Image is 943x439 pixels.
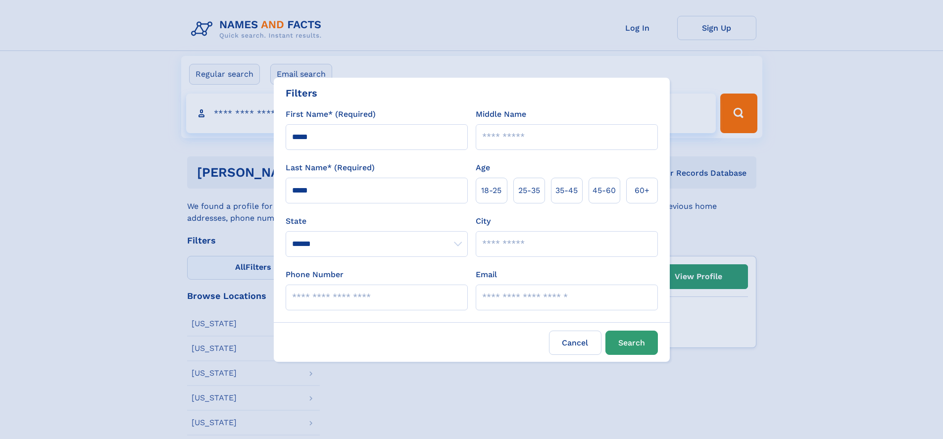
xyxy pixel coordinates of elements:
[286,215,468,227] label: State
[476,215,491,227] label: City
[518,185,540,196] span: 25‑35
[476,162,490,174] label: Age
[605,331,658,355] button: Search
[286,162,375,174] label: Last Name* (Required)
[286,108,376,120] label: First Name* (Required)
[286,269,344,281] label: Phone Number
[481,185,501,196] span: 18‑25
[476,269,497,281] label: Email
[476,108,526,120] label: Middle Name
[593,185,616,196] span: 45‑60
[555,185,578,196] span: 35‑45
[549,331,601,355] label: Cancel
[286,86,317,100] div: Filters
[635,185,649,196] span: 60+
